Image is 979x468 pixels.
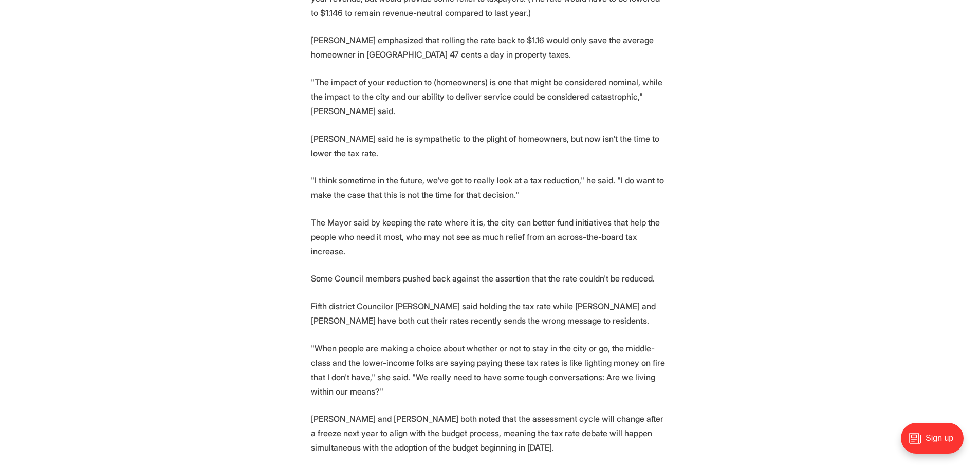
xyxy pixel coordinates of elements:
p: [PERSON_NAME] and [PERSON_NAME] both noted that the assessment cycle will change after a freeze n... [311,411,669,455]
p: [PERSON_NAME] emphasized that rolling the rate back to $1.16 would only save the average homeowne... [311,33,669,62]
p: Some Council members pushed back against the assertion that the rate couldn't be reduced. [311,271,669,286]
p: [PERSON_NAME] said he is sympathetic to the plight of homeowners, but now isn't the time to lower... [311,132,669,160]
p: Fifth district Councilor [PERSON_NAME] said holding the tax rate while [PERSON_NAME] and [PERSON_... [311,299,669,328]
iframe: portal-trigger [892,418,979,468]
p: "I think sometime in the future, we've got to really look at a tax reduction," he said. "I do wan... [311,173,669,202]
p: "When people are making a choice about whether or not to stay in the city or go, the middle-class... [311,341,669,399]
p: The Mayor said by keeping the rate where it is, the city can better fund initiatives that help th... [311,215,669,258]
p: "The impact of your reduction to (homeowners) is one that might be considered nominal, while the ... [311,75,669,118]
